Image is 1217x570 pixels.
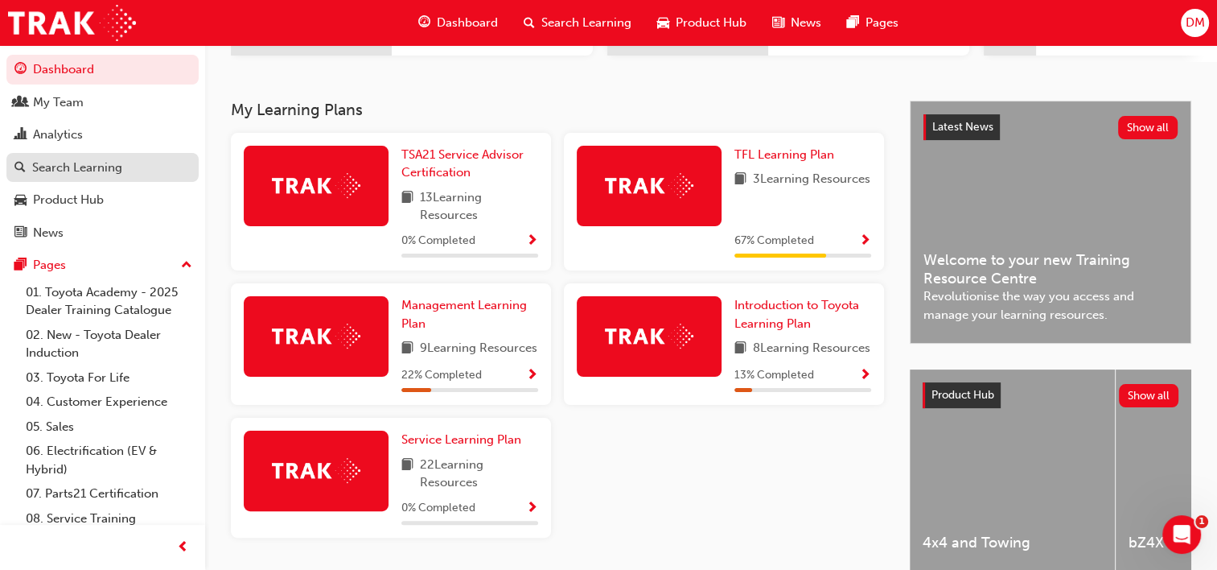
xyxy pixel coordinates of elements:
[734,147,834,162] span: TFL Learning Plan
[19,323,199,366] a: 02. New - Toyota Dealer Induction
[401,298,527,331] span: Management Learning Plan
[8,5,136,41] img: Trak
[1195,515,1208,528] span: 1
[401,296,538,332] a: Management Learning Plan
[931,388,994,402] span: Product Hub
[19,415,199,440] a: 05. Sales
[33,93,84,112] div: My Team
[923,251,1178,287] span: Welcome to your new Training Resource Centre
[401,432,521,447] span: Service Learning Plan
[418,13,430,33] span: guage-icon
[14,96,27,110] span: people-icon
[401,188,413,225] span: book-icon
[859,234,871,249] span: Show Progress
[14,161,26,176] span: search-icon
[541,14,631,32] span: Search Learning
[910,101,1191,344] a: Latest NewsShow allWelcome to your new Training Resource CentreRevolutionise the way you access a...
[6,218,199,248] a: News
[14,128,27,142] span: chart-icon
[605,173,693,198] img: Trak
[14,258,27,273] span: pages-icon
[511,6,644,39] a: search-iconSearch Learning
[231,101,884,119] h3: My Learning Plans
[734,146,841,164] a: TFL Learning Plan
[401,456,413,492] span: book-icon
[834,6,911,39] a: pages-iconPages
[734,366,814,385] span: 13 % Completed
[526,231,538,251] button: Show Progress
[420,188,538,225] span: 13 Learning Resources
[32,159,122,177] div: Search Learning
[923,287,1178,324] span: Revolutionise the way you access and manage your learning resources.
[33,126,83,144] div: Analytics
[14,193,27,208] span: car-icon
[33,224,64,242] div: News
[181,255,192,276] span: up-icon
[272,324,360,349] img: Trak
[401,366,482,385] span: 22 % Completed
[526,498,538,518] button: Show Progress
[420,456,538,492] span: 22 Learning Resources
[6,52,199,250] button: DashboardMy TeamAnalyticsSearch LearningProduct HubNews
[401,499,475,518] span: 0 % Completed
[19,390,199,415] a: 04. Customer Experience
[14,226,27,241] span: news-icon
[676,14,746,32] span: Product Hub
[14,63,27,77] span: guage-icon
[6,153,199,183] a: Search Learning
[791,14,821,32] span: News
[923,534,1102,552] span: 4x4 and Towing
[401,147,524,180] span: TSA21 Service Advisor Certification
[759,6,834,39] a: news-iconNews
[923,382,1178,408] a: Product HubShow all
[401,431,528,449] a: Service Learning Plan
[753,170,870,190] span: 3 Learning Resources
[1181,9,1209,37] button: DM
[19,280,199,323] a: 01. Toyota Academy - 2025 Dealer Training Catalogue
[847,13,859,33] span: pages-icon
[923,114,1178,140] a: Latest NewsShow all
[401,339,413,359] span: book-icon
[734,339,746,359] span: book-icon
[859,366,871,386] button: Show Progress
[1118,116,1178,139] button: Show all
[734,296,871,332] a: Introduction to Toyota Learning Plan
[932,120,993,134] span: Latest News
[19,506,199,531] a: 08. Service Training
[734,170,746,190] span: book-icon
[605,324,693,349] img: Trak
[6,120,199,150] a: Analytics
[272,173,360,198] img: Trak
[401,146,538,182] a: TSA21 Service Advisor Certification
[657,13,669,33] span: car-icon
[19,366,199,390] a: 03. Toyota For Life
[734,232,814,250] span: 67 % Completed
[1119,384,1179,407] button: Show all
[401,232,475,250] span: 0 % Completed
[734,298,859,331] span: Introduction to Toyota Learning Plan
[526,502,538,516] span: Show Progress
[177,538,189,558] span: prev-icon
[526,369,538,383] span: Show Progress
[33,256,66,275] div: Pages
[1162,515,1201,554] iframe: Intercom live chat
[526,366,538,386] button: Show Progress
[524,13,535,33] span: search-icon
[19,481,199,506] a: 07. Parts21 Certification
[405,6,511,39] a: guage-iconDashboard
[526,234,538,249] span: Show Progress
[420,339,537,359] span: 9 Learning Resources
[6,88,199,118] a: My Team
[772,13,784,33] span: news-icon
[865,14,898,32] span: Pages
[859,231,871,251] button: Show Progress
[6,55,199,85] a: Dashboard
[753,339,870,359] span: 8 Learning Resources
[6,250,199,280] button: Pages
[33,191,104,209] div: Product Hub
[19,439,199,481] a: 06. Electrification (EV & Hybrid)
[859,369,871,383] span: Show Progress
[1185,14,1204,32] span: DM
